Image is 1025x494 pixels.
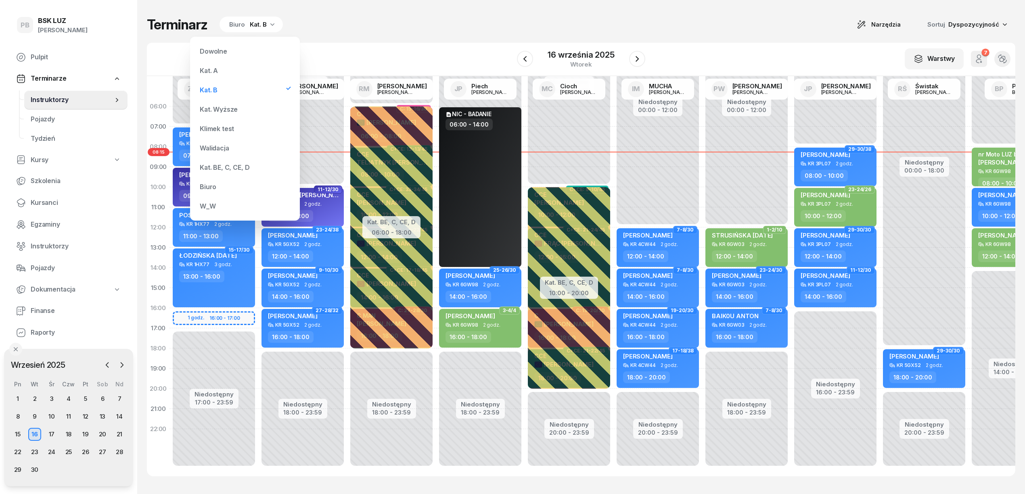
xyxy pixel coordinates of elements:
[623,371,670,383] div: 18:00 - 20:00
[661,363,678,368] span: 2 godz.
[850,269,871,271] span: 11-12/30
[214,262,232,267] span: 3 godz.
[31,263,121,273] span: Pojazdy
[31,241,121,252] span: Instruktorzy
[195,397,234,406] div: 17:00 - 23:59
[446,291,491,302] div: 14:00 - 16:00
[623,231,673,239] span: [PERSON_NAME]
[727,105,766,113] div: 00:00 - 12:00
[904,158,944,175] button: Niedostępny00:00 - 18:00
[367,217,416,236] button: Kat. BE, C, CE, D06:00 - 18:00
[24,90,128,110] a: Instruktorzy
[200,67,218,74] div: Kat. A
[560,90,599,95] div: [PERSON_NAME]
[630,242,656,247] div: KR 4CW44
[816,379,855,397] button: Niedostępny16:00 - 23:59
[304,322,322,328] span: 2 godz.
[96,428,109,441] div: 20
[31,73,66,84] span: Terminarze
[148,148,169,156] span: 08:15
[10,280,128,299] a: Dokumentacja
[446,331,491,343] div: 16:00 - 18:00
[377,90,416,95] div: [PERSON_NAME]
[31,176,121,186] span: Szkolenia
[147,157,169,177] div: 09:00
[446,312,495,320] span: [PERSON_NAME]
[804,85,812,92] span: JP
[147,17,207,32] h1: Terminarz
[316,229,339,231] span: 23-24/38
[632,85,640,92] span: IM
[638,420,678,438] button: Niedostępny20:00 - 23:59
[250,20,267,29] div: Kat. B
[749,322,767,328] span: 2 godz.
[948,21,999,28] span: Dyspozycyjność
[727,407,766,416] div: 18:00 - 23:59
[8,359,69,371] span: Wrzesień 2025
[545,277,593,296] button: Kat. BE, C, CE, D10:00 - 20:00
[268,250,313,262] div: 12:00 - 14:00
[904,420,944,438] button: Niedostępny20:00 - 23:59
[289,83,338,89] div: [PERSON_NAME]
[905,48,964,69] button: Warstwy
[461,400,500,417] button: Niedostępny18:00 - 23:59
[549,421,589,427] div: Niedostępny
[816,381,855,387] div: Niedostępny
[915,83,954,89] div: Świstak
[283,407,322,416] div: 18:00 - 23:59
[978,210,1023,222] div: 10:00 - 12:00
[623,312,673,320] span: [PERSON_NAME]
[304,201,322,207] span: 2 godz.
[186,141,209,146] div: KR 1HX77
[549,427,589,436] div: 20:00 - 23:59
[719,322,745,327] div: KR 6GW03
[749,242,767,247] span: 2 godz.
[147,258,169,278] div: 14:00
[318,189,339,190] span: 11-12/30
[10,301,128,321] a: Finanse
[727,401,766,407] div: Niedostępny
[661,282,678,288] span: 2 godz.
[28,392,41,405] div: 2
[471,83,510,89] div: Piech
[24,129,128,148] a: Tydzień
[186,262,209,267] div: KR 1HX77
[268,312,318,320] span: [PERSON_NAME]
[904,427,944,436] div: 20:00 - 23:59
[195,391,234,397] div: Niedostępny
[836,242,853,247] span: 2 godz.
[995,85,1004,92] span: BP
[677,229,694,231] span: 7-8/30
[195,390,234,407] button: Niedostępny17:00 - 23:59
[808,161,831,166] div: KR 3PL07
[200,106,238,113] div: Kat. Wyższe
[24,110,128,129] a: Pojazdy
[28,410,41,423] div: 9
[623,331,669,343] div: 16:00 - 18:00
[767,229,782,231] span: 1-2/10
[446,110,492,118] div: NIC - BADANIE
[661,322,678,328] span: 2 godz.
[453,322,478,327] div: KR 6GW98
[848,229,871,231] span: 29-30/30
[268,291,314,302] div: 14:00 - 16:00
[446,119,493,130] div: 06:00 - 14:00
[794,79,877,100] a: JP[PERSON_NAME][PERSON_NAME]
[623,250,668,262] div: 12:00 - 14:00
[801,231,850,239] span: [PERSON_NAME]
[630,363,656,368] div: KR 4CW44
[548,51,614,59] div: 16 września 2025
[268,272,318,279] span: [PERSON_NAME]
[316,310,339,311] span: 27-28/32
[649,90,688,95] div: [PERSON_NAME]
[283,401,322,407] div: Niedostępny
[11,410,24,423] div: 8
[147,197,169,217] div: 11:00
[712,272,761,279] span: [PERSON_NAME]
[915,90,954,95] div: [PERSON_NAME]
[638,427,678,436] div: 20:00 - 23:59
[727,99,766,105] div: Niedostępny
[719,242,745,247] div: KR 6GW03
[985,169,1011,174] div: KR 6GW98
[548,61,614,67] div: wtorek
